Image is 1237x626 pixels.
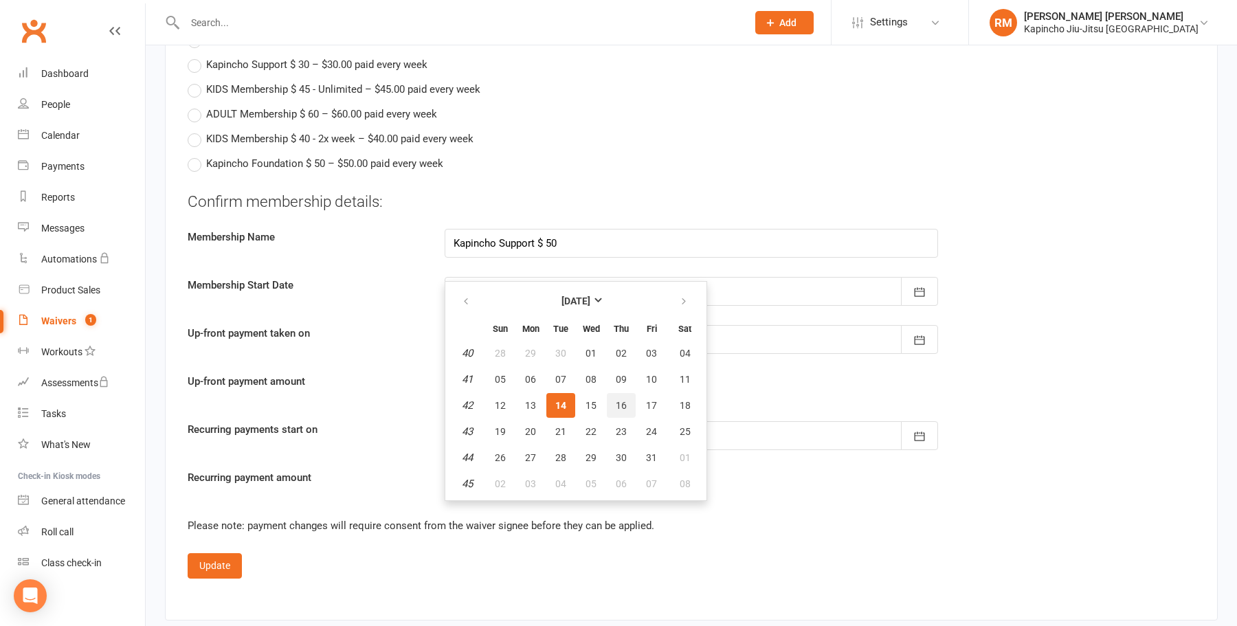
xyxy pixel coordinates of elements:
[486,393,515,418] button: 12
[667,445,702,470] button: 01
[41,192,75,203] div: Reports
[1024,23,1199,35] div: Kapincho Jiu-Jitsu [GEOGRAPHIC_DATA]
[616,452,627,463] span: 30
[181,13,737,32] input: Search...
[206,106,437,120] span: ADULT Membership $ 60 – $60.00 paid every week
[16,14,51,48] a: Clubworx
[486,367,515,392] button: 05
[607,471,636,496] button: 06
[561,295,590,306] strong: [DATE]
[188,553,242,578] button: Update
[546,393,575,418] button: 14
[18,151,145,182] a: Payments
[555,348,566,359] span: 30
[516,393,545,418] button: 13
[525,374,536,385] span: 06
[577,341,605,366] button: 01
[18,517,145,548] a: Roll call
[486,471,515,496] button: 02
[41,284,100,295] div: Product Sales
[637,419,666,444] button: 24
[516,367,545,392] button: 06
[516,471,545,496] button: 03
[85,314,96,326] span: 1
[680,348,691,359] span: 04
[18,306,145,337] a: Waivers 1
[41,557,102,568] div: Class check-in
[495,400,506,411] span: 12
[678,324,691,334] small: Saturday
[667,419,702,444] button: 25
[18,213,145,244] a: Messages
[18,399,145,429] a: Tasks
[495,374,506,385] span: 05
[646,374,657,385] span: 10
[546,367,575,392] button: 07
[206,155,443,170] span: Kapincho Foundation $ 50 – $50.00 paid every week
[516,419,545,444] button: 20
[18,182,145,213] a: Reports
[1024,10,1199,23] div: [PERSON_NAME] [PERSON_NAME]
[18,89,145,120] a: People
[546,471,575,496] button: 04
[616,400,627,411] span: 16
[616,478,627,489] span: 06
[614,324,629,334] small: Thursday
[646,478,657,489] span: 07
[525,478,536,489] span: 03
[493,324,508,334] small: Sunday
[486,341,515,366] button: 28
[18,368,145,399] a: Assessments
[546,341,575,366] button: 30
[647,324,657,334] small: Friday
[555,374,566,385] span: 07
[586,478,597,489] span: 05
[495,478,506,489] span: 02
[546,419,575,444] button: 21
[616,348,627,359] span: 02
[177,373,434,390] label: Up-front payment amount
[646,348,657,359] span: 03
[525,426,536,437] span: 20
[667,367,702,392] button: 11
[637,445,666,470] button: 31
[680,426,691,437] span: 25
[637,471,666,496] button: 07
[990,9,1017,36] div: RM
[586,348,597,359] span: 01
[577,419,605,444] button: 22
[177,421,434,438] label: Recurring payments start on
[525,400,536,411] span: 13
[462,399,473,412] em: 42
[486,445,515,470] button: 26
[462,478,473,490] em: 45
[462,373,473,385] em: 41
[555,400,566,411] span: 14
[870,7,908,38] span: Settings
[177,325,434,342] label: Up-front payment taken on
[516,445,545,470] button: 27
[41,408,66,419] div: Tasks
[755,11,814,34] button: Add
[637,393,666,418] button: 17
[41,161,85,172] div: Payments
[177,229,434,245] label: Membership Name
[586,426,597,437] span: 22
[667,341,702,366] button: 04
[462,347,473,359] em: 40
[18,120,145,151] a: Calendar
[516,341,545,366] button: 29
[177,469,434,486] label: Recurring payment amount
[41,223,85,234] div: Messages
[607,367,636,392] button: 09
[637,367,666,392] button: 10
[607,393,636,418] button: 16
[486,419,515,444] button: 19
[462,425,473,438] em: 43
[616,426,627,437] span: 23
[577,445,605,470] button: 29
[680,452,691,463] span: 01
[462,451,473,464] em: 44
[18,275,145,306] a: Product Sales
[577,367,605,392] button: 08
